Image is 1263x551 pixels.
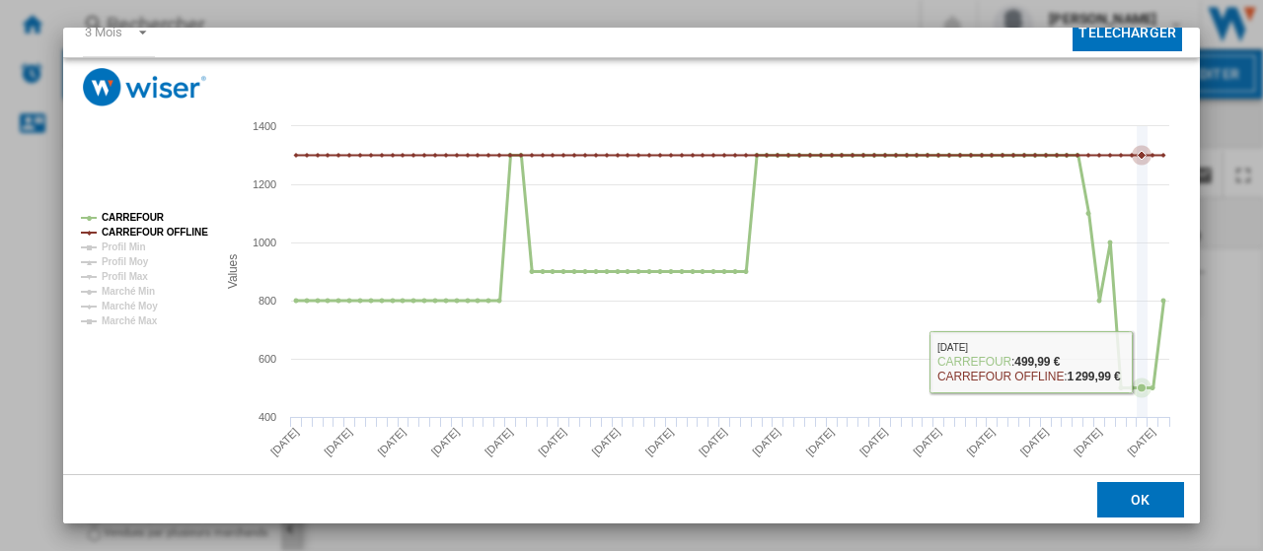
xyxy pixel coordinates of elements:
tspan: CARREFOUR [102,212,165,223]
button: Télécharger [1073,15,1182,51]
tspan: 1200 [253,178,276,190]
tspan: 400 [259,411,276,423]
tspan: [DATE] [483,426,515,458]
tspan: [DATE] [1018,426,1051,458]
tspan: [DATE] [375,426,408,458]
button: OK [1097,482,1184,517]
tspan: Marché Moy [102,301,158,311]
tspan: [DATE] [643,426,676,458]
tspan: Profil Min [102,241,146,252]
tspan: [DATE] [536,426,568,458]
div: 3 Mois [85,25,121,39]
tspan: Marché Min [102,286,155,297]
tspan: 1000 [253,237,276,248]
tspan: [DATE] [857,426,890,458]
tspan: CARREFOUR OFFLINE [102,227,208,238]
tspan: [DATE] [911,426,943,458]
tspan: 600 [259,353,276,365]
tspan: [DATE] [964,426,997,458]
tspan: 1400 [253,120,276,132]
tspan: 800 [259,295,276,307]
tspan: Profil Max [102,271,148,282]
tspan: [DATE] [1072,426,1104,458]
tspan: Profil Moy [102,256,149,267]
tspan: [DATE] [268,426,301,458]
md-dialog: Product popup [63,28,1200,523]
tspan: [DATE] [589,426,622,458]
tspan: [DATE] [750,426,782,458]
tspan: [DATE] [1125,426,1157,458]
img: logo_wiser_300x94.png [83,68,206,106]
tspan: [DATE] [322,426,354,458]
tspan: [DATE] [697,426,729,458]
tspan: Marché Max [102,315,158,326]
tspan: [DATE] [429,426,462,458]
tspan: Values [226,254,240,289]
tspan: [DATE] [804,426,837,458]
